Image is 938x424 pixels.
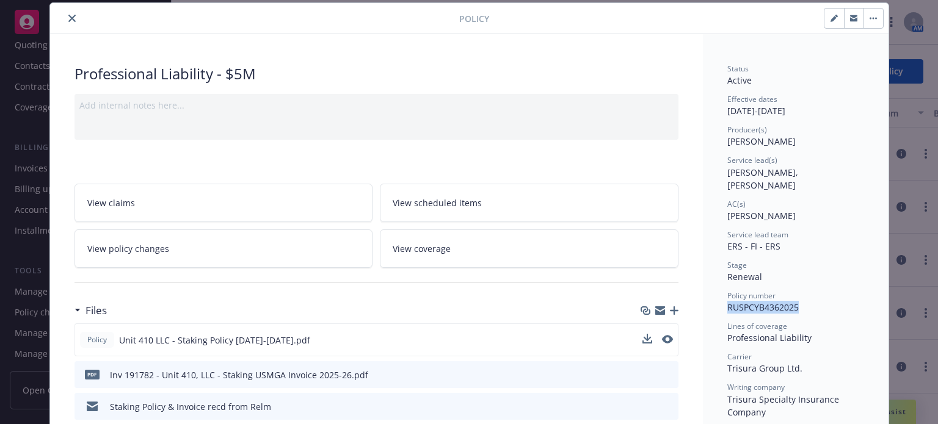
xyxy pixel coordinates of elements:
div: Files [75,303,107,318]
button: close [65,11,79,26]
span: Trisura Specialty Insurance Company [727,393,842,418]
span: [PERSON_NAME] [727,210,796,221]
span: Policy [459,12,489,25]
a: View policy changes [75,229,373,268]
button: preview file [662,335,673,343]
a: View scheduled items [380,184,678,222]
div: Professional Liability [727,331,864,344]
h3: Files [85,303,107,318]
span: ERS - FI - ERS [727,240,780,252]
span: Producer(s) [727,124,767,135]
span: Effective dates [727,94,777,104]
span: Policy [85,334,109,345]
span: View scheduled items [393,196,482,209]
span: Active [727,74,752,86]
span: [PERSON_NAME] [727,135,796,147]
span: Status [727,63,749,74]
span: [PERSON_NAME], [PERSON_NAME] [727,167,801,191]
span: AC(s) [727,199,746,209]
span: pdf [85,370,100,379]
a: View coverage [380,229,678,268]
div: Professional Liability - $5M [75,63,678,84]
button: download file [643,400,653,413]
button: preview file [663,400,674,413]
span: Lines of coverage [727,321,787,331]
div: Staking Policy & Invoice recd from Relm [110,400,271,413]
span: Trisura Group Ltd. [727,362,802,374]
span: View claims [87,196,135,209]
span: Policy number [727,290,776,301]
span: Unit 410 LLC - Staking Policy [DATE]-[DATE].pdf [119,334,310,347]
button: preview file [663,368,674,381]
button: download file [642,334,652,347]
button: download file [642,334,652,343]
span: Stage [727,260,747,270]
span: Service lead(s) [727,155,777,165]
span: View policy changes [87,242,169,255]
span: Carrier [727,351,752,362]
div: Add internal notes here... [79,99,674,112]
span: Service lead team [727,229,788,240]
span: Writing company [727,382,785,392]
span: RUSPCYB4362025 [727,301,799,313]
a: View claims [75,184,373,222]
button: download file [643,368,653,381]
div: Inv 191782 - Unit 410, LLC - Staking USMGA Invoice 2025-26.pdf [110,368,368,381]
span: View coverage [393,242,451,255]
button: preview file [662,334,673,347]
div: [DATE] - [DATE] [727,94,864,117]
span: Renewal [727,271,762,282]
